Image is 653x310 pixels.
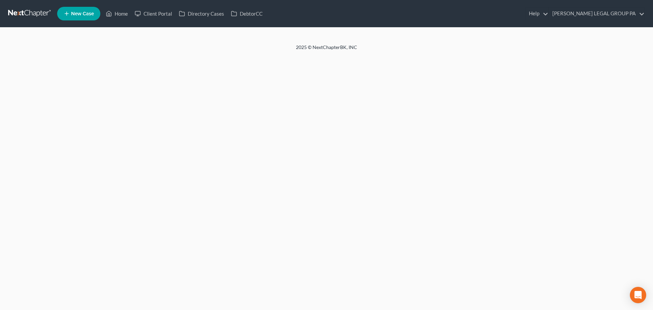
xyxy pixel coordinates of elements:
div: 2025 © NextChapterBK, INC [133,44,520,56]
a: Home [102,7,131,20]
a: [PERSON_NAME] LEGAL GROUP PA [549,7,644,20]
a: Help [525,7,548,20]
div: Open Intercom Messenger [630,287,646,303]
a: DebtorCC [228,7,266,20]
a: Client Portal [131,7,175,20]
a: Directory Cases [175,7,228,20]
new-legal-case-button: New Case [57,7,100,20]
